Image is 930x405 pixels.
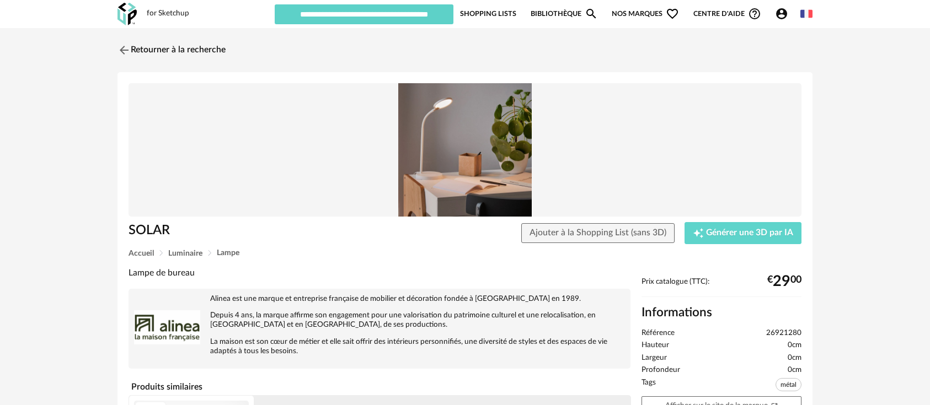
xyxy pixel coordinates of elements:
[129,249,801,257] div: Breadcrumb
[117,3,137,25] img: OXP
[642,378,656,394] span: Tags
[531,3,598,24] a: BibliothèqueMagnify icon
[775,7,793,20] span: Account Circle icon
[766,328,801,338] span: 26921280
[168,250,202,257] span: Luminaire
[642,365,680,375] span: Profondeur
[147,9,189,19] div: for Sketchup
[767,277,801,286] div: € 00
[788,353,801,363] span: 0cm
[800,8,813,20] img: fr
[706,229,793,237] span: Générer une 3D par IA
[666,7,679,20] span: Heart Outline icon
[129,267,630,279] div: Lampe de bureau
[685,222,801,244] button: Creation icon Générer une 3D par IA
[773,277,790,286] span: 29
[530,228,666,237] span: Ajouter à la Shopping List (sans 3D)
[134,294,625,304] p: Alinea est une marque et entreprise française de mobilier et décoration fondée à [GEOGRAPHIC_DATA...
[748,7,761,20] span: Help Circle Outline icon
[129,379,630,395] h4: Produits similaires
[693,228,704,239] span: Creation icon
[117,38,226,62] a: Retourner à la recherche
[642,305,801,321] h2: Informations
[788,341,801,350] span: 0cm
[788,365,801,375] span: 0cm
[775,7,788,20] span: Account Circle icon
[134,337,625,356] p: La maison est son cœur de métier et elle sait offrir des intérieurs personnifiés, une diversité d...
[460,3,516,24] a: Shopping Lists
[642,328,675,338] span: Référence
[134,294,200,360] img: brand logo
[117,44,131,57] img: svg+xml;base64,PHN2ZyB3aWR0aD0iMjQiIGhlaWdodD0iMjQiIHZpZXdCb3g9IjAgMCAyNCAyNCIgZmlsbD0ibm9uZSIgeG...
[693,7,761,20] span: Centre d'aideHelp Circle Outline icon
[776,378,801,391] span: métal
[642,277,801,298] div: Prix catalogue (TTC):
[134,311,625,330] p: Depuis 4 ans, la marque affirme son engagement pour une valorisation du patrimoine culturel et un...
[129,222,403,239] h1: SOLAR
[521,223,675,243] button: Ajouter à la Shopping List (sans 3D)
[612,3,679,24] span: Nos marques
[129,83,801,217] img: Product pack shot
[129,250,154,257] span: Accueil
[642,353,667,363] span: Largeur
[217,249,239,257] span: Lampe
[585,7,598,20] span: Magnify icon
[642,341,669,350] span: Hauteur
